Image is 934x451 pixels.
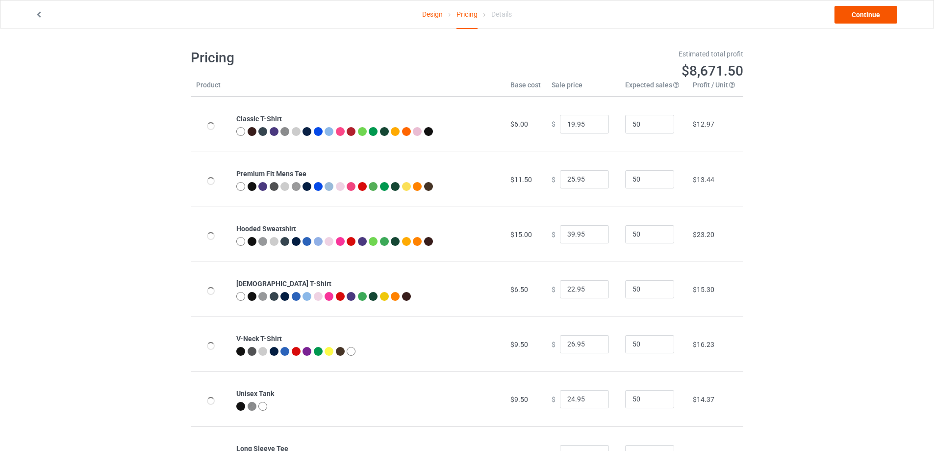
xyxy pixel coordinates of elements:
th: Base cost [505,80,546,97]
a: Design [422,0,443,28]
b: V-Neck T-Shirt [236,335,282,343]
img: heather_texture.png [280,127,289,136]
span: $ [552,285,555,293]
span: $9.50 [510,396,528,403]
span: $14.37 [693,396,714,403]
img: heather_texture.png [248,402,256,411]
span: $6.50 [510,286,528,293]
b: Hooded Sweatshirt [236,225,296,233]
div: Estimated total profit [474,49,744,59]
a: Continue [834,6,897,24]
span: $16.23 [693,341,714,348]
span: $12.97 [693,120,714,128]
span: $15.30 [693,286,714,293]
th: Sale price [546,80,620,97]
span: $6.00 [510,120,528,128]
th: Product [191,80,231,97]
th: Expected sales [620,80,687,97]
span: $9.50 [510,341,528,348]
div: Pricing [456,0,478,29]
span: $ [552,175,555,183]
b: Premium Fit Mens Tee [236,170,306,178]
th: Profit / Unit [687,80,743,97]
span: $ [552,230,555,238]
img: heather_texture.png [292,182,301,191]
b: Classic T-Shirt [236,115,282,123]
span: $ [552,395,555,403]
span: $13.44 [693,176,714,184]
span: $ [552,120,555,128]
span: $8,671.50 [682,63,743,79]
span: $15.00 [510,231,532,239]
b: Unisex Tank [236,390,274,398]
div: Details [491,0,512,28]
span: $23.20 [693,231,714,239]
b: [DEMOGRAPHIC_DATA] T-Shirt [236,280,331,288]
span: $ [552,340,555,348]
span: $11.50 [510,176,532,184]
h1: Pricing [191,49,460,67]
